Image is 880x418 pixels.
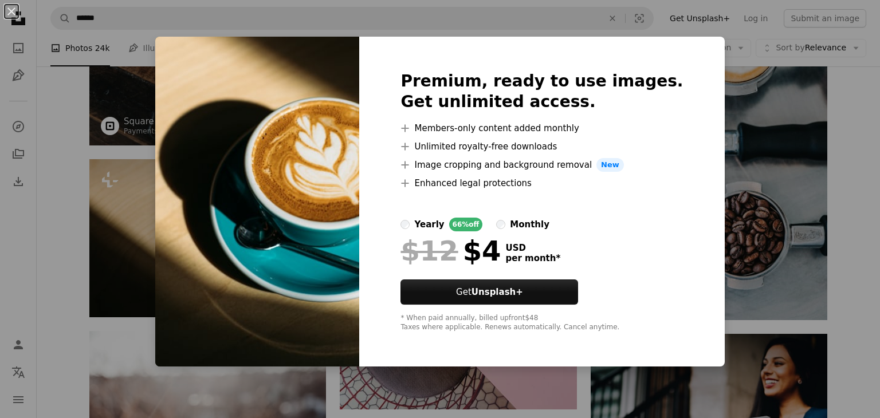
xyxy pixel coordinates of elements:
[596,158,624,172] span: New
[505,243,560,253] span: USD
[414,218,444,231] div: yearly
[400,158,683,172] li: Image cropping and background removal
[472,287,523,297] strong: Unsplash+
[400,236,501,266] div: $4
[400,121,683,135] li: Members-only content added monthly
[510,218,549,231] div: monthly
[400,176,683,190] li: Enhanced legal protections
[496,220,505,229] input: monthly
[400,220,410,229] input: yearly66%off
[400,140,683,153] li: Unlimited royalty-free downloads
[400,314,683,332] div: * When paid annually, billed upfront $48 Taxes where applicable. Renews automatically. Cancel any...
[400,71,683,112] h2: Premium, ready to use images. Get unlimited access.
[400,279,578,305] button: GetUnsplash+
[449,218,483,231] div: 66% off
[400,236,458,266] span: $12
[505,253,560,263] span: per month *
[155,37,359,366] img: premium_photo-1674327105074-46dd8319164b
